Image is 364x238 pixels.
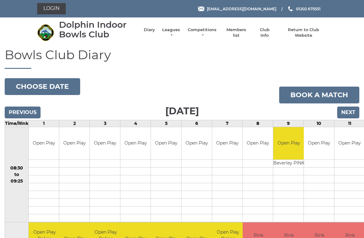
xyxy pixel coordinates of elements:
input: Previous [5,107,41,118]
td: 7 [212,120,243,127]
td: 10 [304,120,334,127]
a: Return to Club Website [280,27,327,38]
td: Open Play [243,127,273,160]
td: Open Play [90,127,120,160]
a: Diary [144,27,155,33]
td: Open Play [182,127,212,160]
td: 3 [90,120,120,127]
img: Phone us [288,6,293,11]
td: 5 [151,120,182,127]
div: Dolphin Indoor Bowls Club [59,20,138,39]
a: Book a match [279,87,359,103]
a: Club Info [255,27,274,38]
td: 9 [273,120,304,127]
a: Login [37,3,66,14]
td: Open Play [151,127,181,160]
td: 08:30 to 09:25 [5,127,29,222]
td: 4 [120,120,151,127]
span: 01202 675551 [296,6,321,11]
td: Open Play [273,127,304,160]
td: Open Play [120,127,151,160]
button: Choose date [5,78,80,95]
a: Competitions [187,27,217,38]
input: Next [337,107,359,118]
td: 2 [59,120,90,127]
a: Leagues [161,27,181,38]
h1: Bowls Club Diary [5,48,359,69]
span: [EMAIL_ADDRESS][DOMAIN_NAME] [207,6,276,11]
td: 1 [29,120,59,127]
td: Time/Rink [5,120,29,127]
a: Phone us 01202 675551 [287,6,321,12]
td: Open Play [29,127,59,160]
td: Open Play [59,127,90,160]
td: Open Play [304,127,334,160]
img: Email [198,7,204,11]
td: Open Play [212,127,242,160]
td: 6 [182,120,212,127]
td: Beverley PINK [273,160,304,168]
img: Dolphin Indoor Bowls Club [37,24,54,41]
a: Email [EMAIL_ADDRESS][DOMAIN_NAME] [198,6,276,12]
td: 8 [243,120,273,127]
a: Members list [223,27,249,38]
